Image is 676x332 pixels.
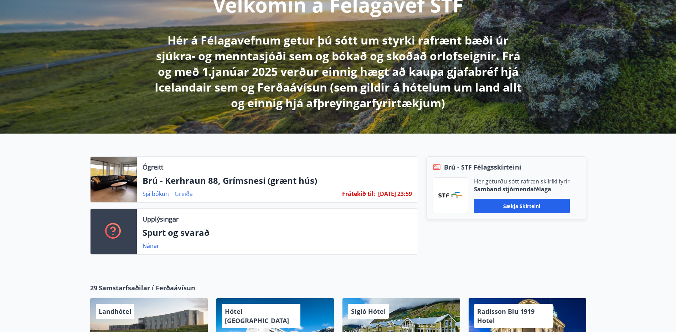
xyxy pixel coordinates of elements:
[225,307,289,325] span: Hótel [GEOGRAPHIC_DATA]
[143,227,412,239] p: Spurt og svarað
[474,177,570,185] p: Hér geturðu sótt rafræn skilríki fyrir
[99,283,195,292] span: Samstarfsaðilar í Ferðaávísun
[150,32,526,111] p: Hér á Félagavefnum getur þú sótt um styrki rafrænt bæði úr sjúkra- og menntasjóði sem og bókað og...
[143,242,159,250] a: Nánar
[143,175,412,187] p: Brú - Kerhraun 88, Grímsnesi (grænt hús)
[143,190,169,198] a: Sjá bókun
[477,307,535,325] span: Radisson Blu 1919 Hotel
[378,190,412,198] span: [DATE] 23:59
[474,185,570,193] p: Samband stjórnendafélaga
[342,190,375,198] span: Frátekið til :
[351,307,386,316] span: Sigló Hótel
[175,190,193,198] a: Greiða
[143,162,163,172] p: Ógreitt
[438,192,463,198] img: vjCaq2fThgY3EUYqSgpjEiBg6WP39ov69hlhuPVN.png
[474,199,570,213] button: Sækja skírteini
[444,162,521,172] span: Brú - STF Félagsskírteini
[143,214,179,224] p: Upplýsingar
[90,283,97,292] span: 29
[99,307,131,316] span: Landhótel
